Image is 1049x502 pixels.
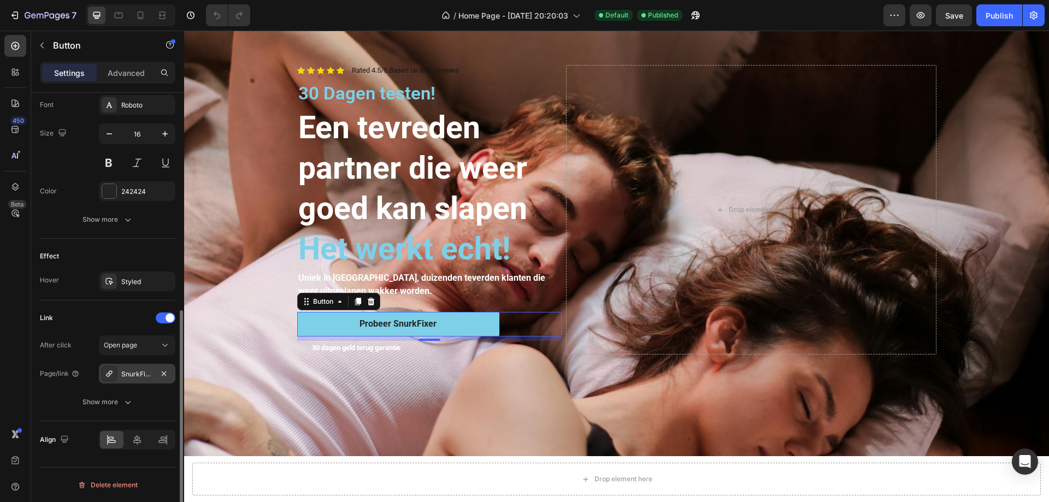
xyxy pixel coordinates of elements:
h2: Een tevreden partner die weer goed kan slapen [113,76,378,240]
div: Styled [121,277,173,287]
p: Settings [54,67,85,79]
div: Color [40,186,57,196]
p: 30 Dagen testen! [114,51,376,75]
iframe: Design area [184,31,1049,502]
div: Publish [986,10,1013,21]
div: Open Intercom Messenger [1012,448,1038,475]
p: 7 [72,9,76,22]
div: Effect [40,251,59,261]
span: Published [648,10,678,20]
div: Show more [82,397,133,407]
div: 450 [10,116,26,125]
button: Save [936,4,972,26]
p: Button [53,39,146,52]
button: Publish [976,4,1022,26]
div: 242424 [121,187,173,197]
div: Roboto [121,101,173,110]
div: Show more [82,214,133,225]
div: Drop element here [410,444,468,453]
div: Hover [40,275,59,285]
button: Show more [40,392,175,412]
span: Default [605,10,628,20]
p: Probeer SnurkFixer [175,288,252,299]
strong: 30 dagen geld terug garantie [128,313,216,321]
div: SnurkFixer Nr. 1 Antisnurk Beugel [121,369,153,379]
button: Show more [40,210,175,229]
button: Open page [99,335,175,355]
div: Beta [8,200,26,209]
button: 7 [4,4,81,26]
span: Open page [104,341,137,349]
div: Link [40,313,53,323]
span: Home Page - [DATE] 20:20:03 [458,10,568,21]
a: Probeer SnurkFixer [113,281,315,306]
span: Save [945,11,963,20]
div: Size [40,126,69,141]
p: Rated 4.5/5 Based on 895 Reviews [168,36,275,45]
button: Delete element [40,476,175,494]
div: Undo/Redo [206,4,250,26]
span: / [453,10,456,21]
div: Page/link [40,369,80,379]
div: Font [40,100,54,110]
div: Drop element here [545,175,603,184]
div: Button [127,266,151,276]
div: Align [40,433,71,447]
p: Advanced [108,67,145,79]
div: Delete element [78,479,138,492]
strong: Uniek in [GEOGRAPHIC_DATA], duizenden teverden klanten die weer uitgeslapen wakker worden. [114,242,361,265]
div: After click [40,340,72,350]
span: Het werkt echt! [114,200,326,237]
